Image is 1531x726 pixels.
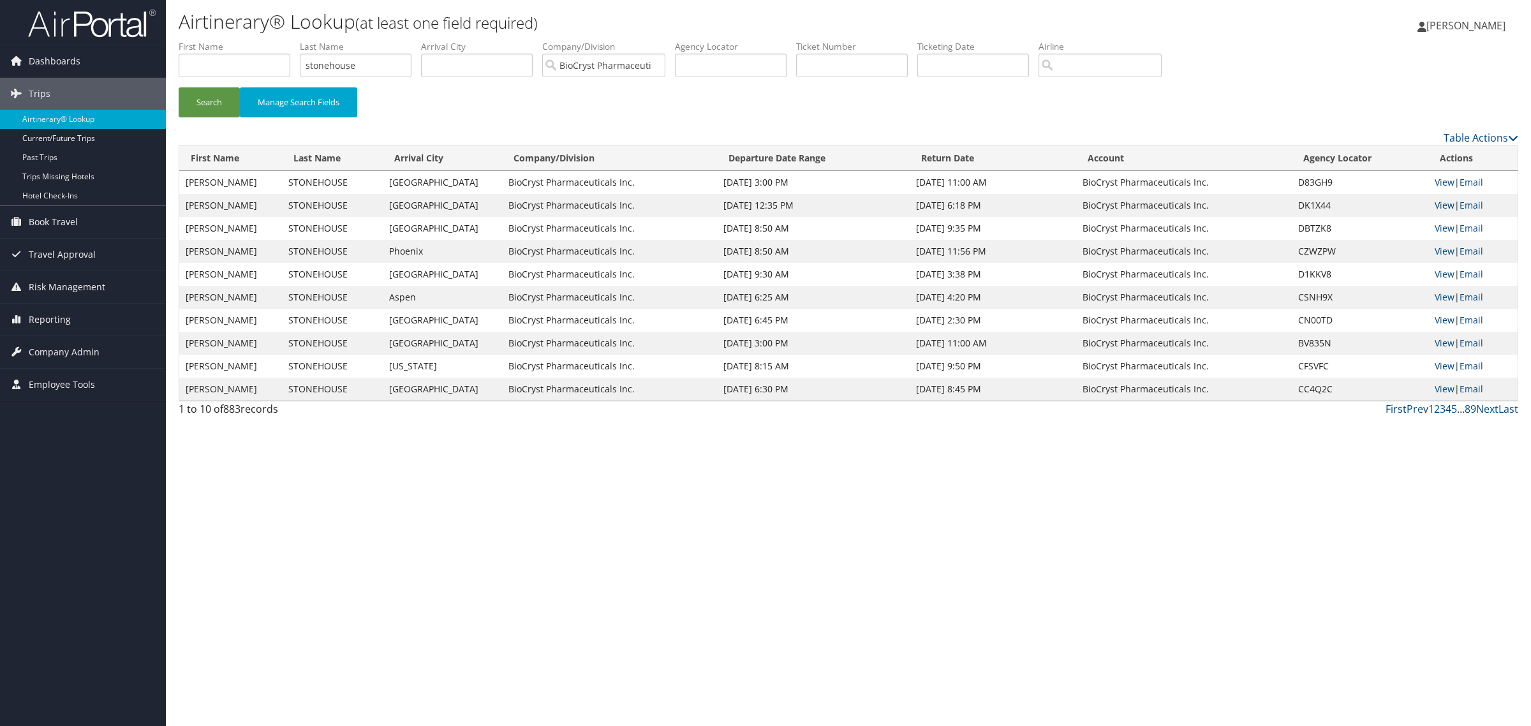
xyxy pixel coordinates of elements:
[1460,268,1483,280] a: Email
[1292,217,1428,240] td: DBTZK8
[282,217,383,240] td: STONEHOUSE
[1435,245,1454,257] a: View
[421,40,542,53] label: Arrival City
[1460,176,1483,188] a: Email
[910,378,1076,401] td: [DATE] 8:45 PM
[179,286,282,309] td: [PERSON_NAME]
[1428,286,1518,309] td: |
[179,40,300,53] label: First Name
[502,217,718,240] td: BioCryst Pharmaceuticals Inc.
[1076,171,1292,194] td: BioCryst Pharmaceuticals Inc.
[383,240,501,263] td: Phoenix
[1039,40,1171,53] label: Airline
[282,194,383,217] td: STONEHOUSE
[1426,19,1505,33] span: [PERSON_NAME]
[179,240,282,263] td: [PERSON_NAME]
[282,355,383,378] td: STONEHOUSE
[910,309,1076,332] td: [DATE] 2:30 PM
[675,40,796,53] label: Agency Locator
[796,40,917,53] label: Ticket Number
[1076,309,1292,332] td: BioCryst Pharmaceuticals Inc.
[1428,378,1518,401] td: |
[1460,245,1483,257] a: Email
[1076,263,1292,286] td: BioCryst Pharmaceuticals Inc.
[383,171,501,194] td: [GEOGRAPHIC_DATA]
[910,240,1076,263] td: [DATE] 11:56 PM
[29,78,50,110] span: Trips
[1076,146,1292,171] th: Account: activate to sort column ascending
[1498,402,1518,416] a: Last
[910,286,1076,309] td: [DATE] 4:20 PM
[917,40,1039,53] label: Ticketing Date
[1460,314,1483,326] a: Email
[1435,291,1454,303] a: View
[1435,337,1454,349] a: View
[179,401,499,423] div: 1 to 10 of records
[383,332,501,355] td: [GEOGRAPHIC_DATA]
[1292,309,1428,332] td: CN00TD
[282,240,383,263] td: STONEHOUSE
[355,12,538,33] small: (at least one field required)
[1460,383,1483,395] a: Email
[502,171,718,194] td: BioCryst Pharmaceuticals Inc.
[383,263,501,286] td: [GEOGRAPHIC_DATA]
[282,286,383,309] td: STONEHOUSE
[179,171,282,194] td: [PERSON_NAME]
[717,240,910,263] td: [DATE] 8:50 AM
[1460,291,1483,303] a: Email
[1460,199,1483,211] a: Email
[1076,194,1292,217] td: BioCryst Pharmaceuticals Inc.
[910,263,1076,286] td: [DATE] 3:38 PM
[1076,240,1292,263] td: BioCryst Pharmaceuticals Inc.
[1435,176,1454,188] a: View
[179,263,282,286] td: [PERSON_NAME]
[1292,240,1428,263] td: CZWZPW
[542,40,675,53] label: Company/Division
[1076,217,1292,240] td: BioCryst Pharmaceuticals Inc.
[910,217,1076,240] td: [DATE] 9:35 PM
[910,146,1076,171] th: Return Date: activate to sort column ascending
[1444,131,1518,145] a: Table Actions
[1435,383,1454,395] a: View
[383,194,501,217] td: [GEOGRAPHIC_DATA]
[179,87,240,117] button: Search
[502,146,718,171] th: Company/Division
[502,286,718,309] td: BioCryst Pharmaceuticals Inc.
[1428,240,1518,263] td: |
[1428,355,1518,378] td: |
[502,240,718,263] td: BioCryst Pharmaceuticals Inc.
[29,206,78,238] span: Book Travel
[502,332,718,355] td: BioCryst Pharmaceuticals Inc.
[502,355,718,378] td: BioCryst Pharmaceuticals Inc.
[383,286,501,309] td: Aspen
[29,271,105,303] span: Risk Management
[179,332,282,355] td: [PERSON_NAME]
[383,309,501,332] td: [GEOGRAPHIC_DATA]
[1292,355,1428,378] td: CFSVFC
[502,263,718,286] td: BioCryst Pharmaceuticals Inc.
[29,369,95,401] span: Employee Tools
[502,378,718,401] td: BioCryst Pharmaceuticals Inc.
[383,378,501,401] td: [GEOGRAPHIC_DATA]
[910,355,1076,378] td: [DATE] 9:50 PM
[1428,263,1518,286] td: |
[717,194,910,217] td: [DATE] 12:35 PM
[1076,332,1292,355] td: BioCryst Pharmaceuticals Inc.
[717,171,910,194] td: [DATE] 3:00 PM
[1386,402,1407,416] a: First
[179,194,282,217] td: [PERSON_NAME]
[282,171,383,194] td: STONEHOUSE
[282,146,383,171] th: Last Name: activate to sort column ascending
[1417,6,1518,45] a: [PERSON_NAME]
[1460,222,1483,234] a: Email
[1434,402,1440,416] a: 2
[1460,337,1483,349] a: Email
[240,87,357,117] button: Manage Search Fields
[282,309,383,332] td: STONEHOUSE
[179,309,282,332] td: [PERSON_NAME]
[1292,263,1428,286] td: D1KKV8
[29,304,71,336] span: Reporting
[1407,402,1428,416] a: Prev
[1435,268,1454,280] a: View
[717,286,910,309] td: [DATE] 6:25 AM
